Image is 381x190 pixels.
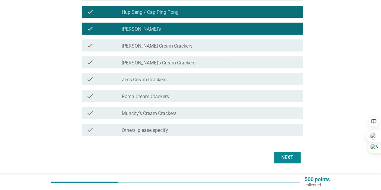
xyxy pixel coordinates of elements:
[122,9,179,15] label: Hup Seng / Cap Ping Pong
[86,76,94,83] i: check
[304,177,330,182] p: 500 points
[122,94,169,100] label: Roma Cream Crackers
[86,92,94,100] i: check
[86,109,94,117] i: check
[122,111,176,117] label: Munchy’s Cream Crackers
[122,43,192,49] label: [PERSON_NAME] Cream Crackers
[86,126,94,133] i: check
[86,59,94,66] i: check
[274,152,301,163] button: Next
[122,127,168,133] label: Others, please specify
[279,154,296,161] div: Next
[122,26,161,32] label: [PERSON_NAME]’s
[304,182,330,188] p: collected
[86,42,94,49] i: check
[122,77,167,83] label: Zess Cream Crackers
[122,60,195,66] label: [PERSON_NAME]’s Cream Crackers
[86,8,94,15] i: check
[86,25,94,32] i: check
